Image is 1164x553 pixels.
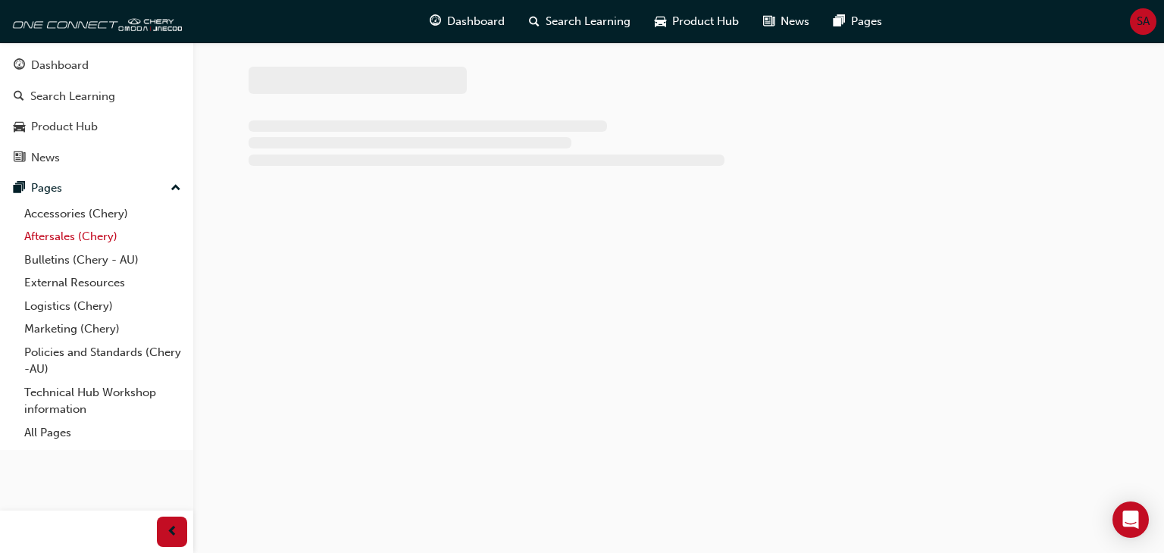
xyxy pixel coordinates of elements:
span: car-icon [14,120,25,134]
div: Search Learning [30,88,115,105]
a: News [6,144,187,172]
a: car-iconProduct Hub [643,6,751,37]
span: SA [1137,13,1150,30]
a: Technical Hub Workshop information [18,381,187,421]
button: SA [1130,8,1156,35]
span: prev-icon [167,523,178,542]
div: Product Hub [31,118,98,136]
a: Accessories (Chery) [18,202,187,226]
span: pages-icon [834,12,845,31]
a: pages-iconPages [821,6,894,37]
button: Pages [6,174,187,202]
span: guage-icon [14,59,25,73]
span: Pages [851,13,882,30]
span: search-icon [529,12,540,31]
a: Policies and Standards (Chery -AU) [18,341,187,381]
a: Search Learning [6,83,187,111]
span: news-icon [763,12,774,31]
div: Dashboard [31,57,89,74]
a: guage-iconDashboard [418,6,517,37]
a: Bulletins (Chery - AU) [18,248,187,272]
div: Pages [31,180,62,197]
a: Logistics (Chery) [18,295,187,318]
a: news-iconNews [751,6,821,37]
span: Product Hub [672,13,739,30]
span: Search Learning [546,13,630,30]
div: News [31,149,60,167]
button: DashboardSearch LearningProduct HubNews [6,48,187,174]
span: news-icon [14,152,25,165]
span: pages-icon [14,182,25,195]
a: External Resources [18,271,187,295]
span: search-icon [14,90,24,104]
a: Marketing (Chery) [18,317,187,341]
span: Dashboard [447,13,505,30]
a: search-iconSearch Learning [517,6,643,37]
span: up-icon [171,179,181,198]
a: Dashboard [6,52,187,80]
span: guage-icon [430,12,441,31]
a: Aftersales (Chery) [18,225,187,248]
div: Open Intercom Messenger [1112,501,1149,538]
span: News [781,13,809,30]
a: All Pages [18,421,187,445]
a: Product Hub [6,113,187,141]
img: oneconnect [8,6,182,36]
span: car-icon [655,12,666,31]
